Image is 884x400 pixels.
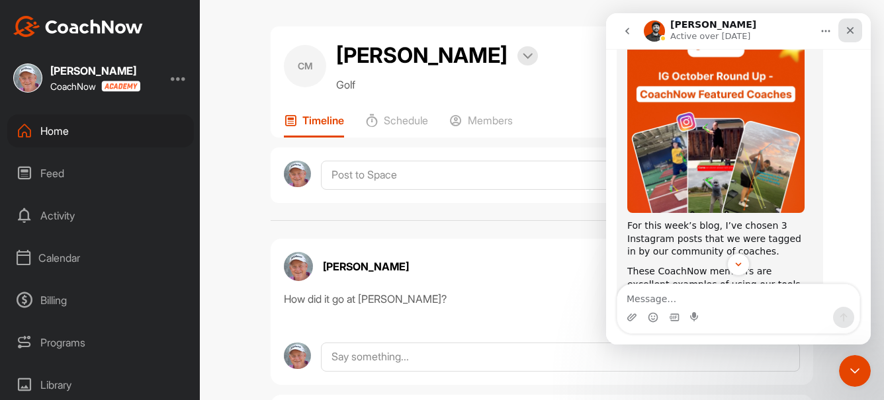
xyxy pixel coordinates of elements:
[7,114,194,147] div: Home
[284,45,326,87] div: CM
[7,199,194,232] div: Activity
[121,240,144,262] button: Scroll to bottom
[7,284,194,317] div: Billing
[523,53,533,60] img: arrow-down
[284,161,311,188] img: avatar
[7,157,194,190] div: Feed
[42,299,52,309] button: Emoji picker
[336,40,508,71] h2: [PERSON_NAME]
[7,241,194,274] div: Calendar
[13,63,42,93] img: square_3c6cd4ce277a77e42d77577106a8294e.jpg
[284,342,311,370] img: avatar
[227,294,248,315] button: Send a message…
[284,252,313,281] img: avatar
[336,77,538,93] p: Golf
[101,81,140,92] img: CoachNow acadmey
[84,299,95,309] button: Start recording
[13,16,143,37] img: CoachNow
[50,65,140,76] div: [PERSON_NAME]
[284,291,800,307] div: How did it go at [PERSON_NAME]?
[384,114,428,127] p: Schedule
[606,13,871,344] iframe: Intercom live chat
[21,206,206,245] div: For this week’s blog, I’ve chosen 3 Instagram posts that we were tagged in by our community of co...
[50,81,140,92] div: CoachNow
[839,355,871,387] iframe: Intercom live chat
[63,299,73,309] button: Gif picker
[7,326,194,359] div: Programs
[21,299,31,309] button: Upload attachment
[11,271,253,294] textarea: Message…
[323,259,409,274] p: [PERSON_NAME]
[302,114,344,127] p: Timeline
[468,114,513,127] p: Members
